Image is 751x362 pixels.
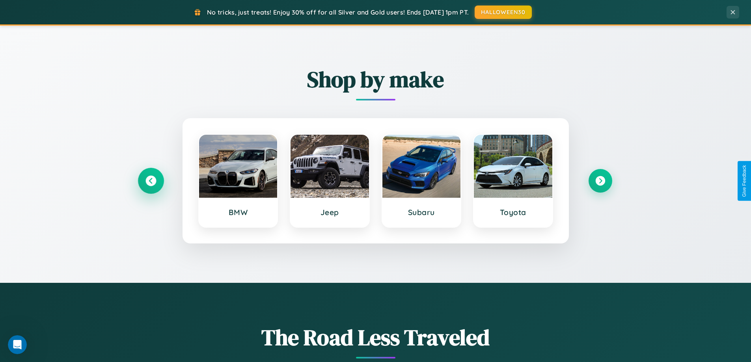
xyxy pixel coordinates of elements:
[8,335,27,354] iframe: Intercom live chat
[139,322,612,353] h1: The Road Less Traveled
[475,6,532,19] button: HALLOWEEN30
[139,64,612,95] h2: Shop by make
[742,165,747,197] div: Give Feedback
[207,8,469,16] span: No tricks, just treats! Enjoy 30% off for all Silver and Gold users! Ends [DATE] 1pm PT.
[207,208,270,217] h3: BMW
[482,208,544,217] h3: Toyota
[390,208,453,217] h3: Subaru
[298,208,361,217] h3: Jeep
